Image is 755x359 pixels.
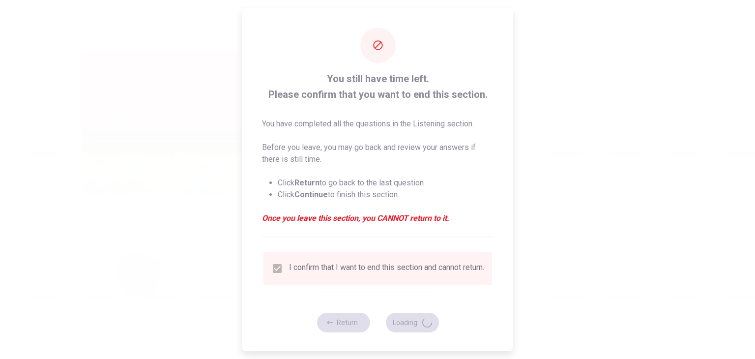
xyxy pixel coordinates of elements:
[262,142,494,165] p: Before you leave, you may go back and review your answers if there is still time.
[262,212,494,224] em: Once you leave this section, you CANNOT return to it.
[289,263,484,274] div: I confirm that I want to end this section and cannot return.
[385,313,438,332] button: Loading
[294,178,319,187] strong: Return
[294,190,328,199] strong: Continue
[317,313,370,332] button: Return
[262,118,494,130] p: You have completed all the questions in the Listening section.
[262,71,494,102] span: You still have time left. Please confirm that you want to end this section.
[278,177,494,189] li: Click to go back to the last question
[278,189,494,201] li: Click to finish this section.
